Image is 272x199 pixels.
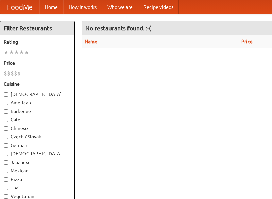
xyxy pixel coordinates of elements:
h5: Cuisine [4,81,71,87]
a: Price [241,39,253,44]
input: Japanese [4,160,8,165]
label: Barbecue [4,108,71,115]
li: ★ [14,49,19,56]
label: Cafe [4,116,71,123]
input: [DEMOGRAPHIC_DATA] [4,152,8,156]
input: Pizza [4,177,8,182]
li: ★ [19,49,24,56]
a: How it works [63,0,102,14]
input: [DEMOGRAPHIC_DATA] [4,92,8,97]
a: Recipe videos [138,0,179,14]
h5: Price [4,60,71,66]
label: [DEMOGRAPHIC_DATA] [4,91,71,98]
label: [DEMOGRAPHIC_DATA] [4,150,71,157]
ng-pluralize: No restaurants found. :-( [85,25,151,31]
li: ★ [24,49,29,56]
li: $ [4,70,7,77]
a: Home [39,0,63,14]
li: $ [11,70,14,77]
li: $ [17,70,21,77]
label: German [4,142,71,149]
input: Chinese [4,126,8,131]
input: American [4,101,8,105]
label: Thai [4,184,71,191]
label: Japanese [4,159,71,166]
input: Cafe [4,118,8,122]
label: Mexican [4,167,71,174]
h4: Filter Restaurants [0,21,74,35]
label: American [4,99,71,106]
h5: Rating [4,38,71,45]
input: Czech / Slovak [4,135,8,139]
label: Chinese [4,125,71,132]
li: ★ [4,49,9,56]
label: Czech / Slovak [4,133,71,140]
input: Thai [4,186,8,190]
input: German [4,143,8,148]
label: Pizza [4,176,71,183]
li: ★ [9,49,14,56]
input: Mexican [4,169,8,173]
a: Name [85,39,97,44]
a: Who we are [102,0,138,14]
li: $ [7,70,11,77]
li: $ [14,70,17,77]
input: Vegetarian [4,194,8,199]
a: FoodMe [0,0,39,14]
input: Barbecue [4,109,8,114]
